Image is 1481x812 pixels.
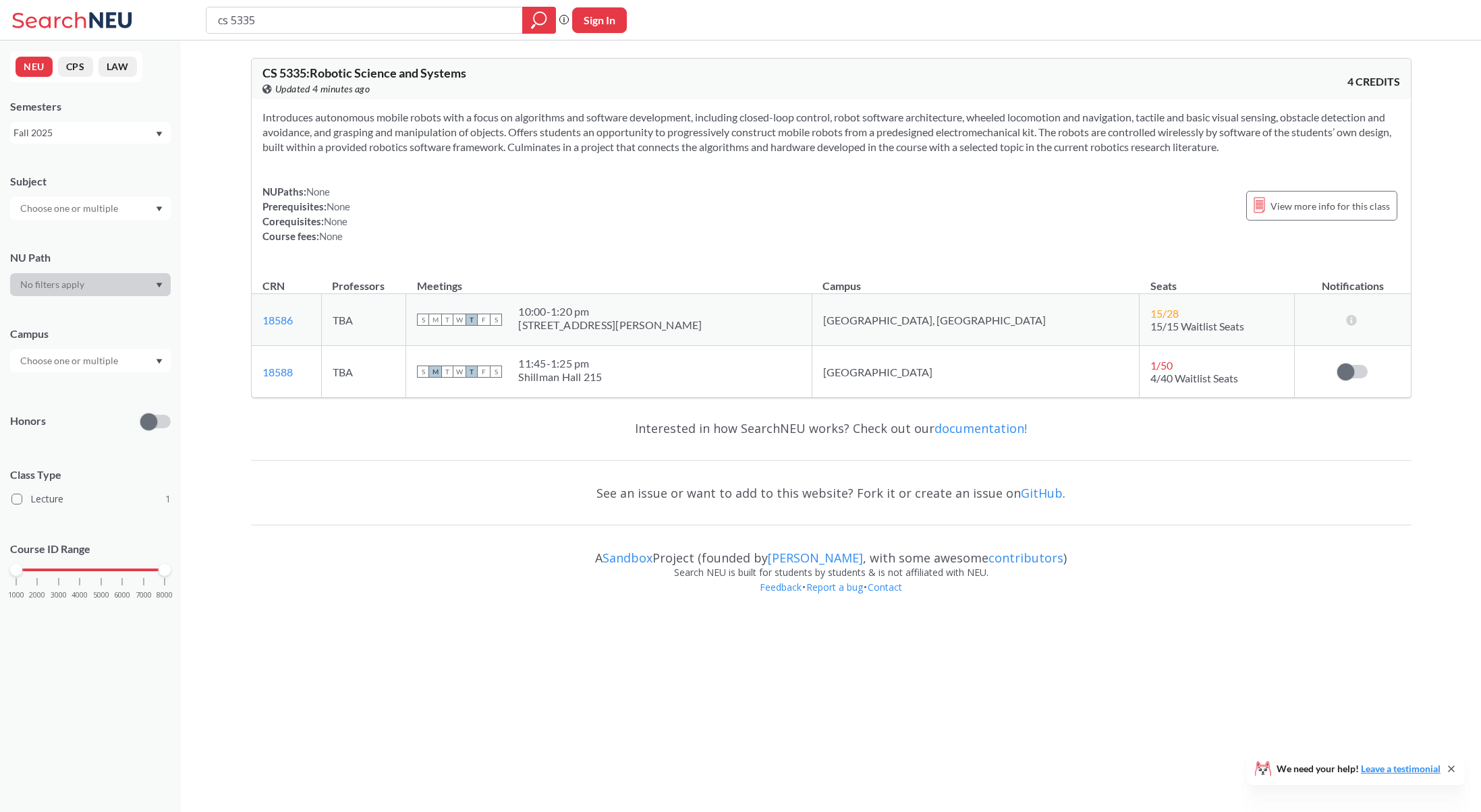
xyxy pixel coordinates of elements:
[1150,372,1238,384] span: 4/40 Waitlist Seats
[1021,485,1063,501] a: GitHub
[275,82,370,96] span: Updated 4 minutes ago
[812,346,1139,398] td: [GEOGRAPHIC_DATA]
[93,591,109,599] span: 5000
[531,11,547,30] svg: magnifying glass
[10,326,171,341] div: Campus
[988,550,1063,566] a: contributors
[99,57,137,77] button: LAW
[1295,265,1411,294] th: Notifications
[1150,359,1173,372] span: 1 / 50
[8,591,24,599] span: 1000
[10,122,171,144] div: Fall 2025Dropdown arrow
[321,265,406,294] th: Professors
[406,265,812,294] th: Meetings
[812,294,1139,346] td: [GEOGRAPHIC_DATA], [GEOGRAPHIC_DATA]
[10,273,171,296] div: Dropdown arrow
[10,174,171,189] div: Subject
[72,591,88,599] span: 4000
[157,591,173,599] span: 8000
[806,581,864,593] a: Report a bug
[429,366,441,378] span: M
[934,420,1027,436] a: documentation!
[262,314,293,326] a: 18586
[306,185,331,198] span: None
[441,314,453,326] span: T
[251,565,1412,580] div: Search NEU is built for students by students & is not affiliated with NEU.
[417,314,429,326] span: S
[327,200,351,212] span: None
[1347,74,1400,89] span: 4 CREDITS
[10,542,171,557] p: Course ID Range
[262,65,466,80] span: CS 5335 : Robotic Science and Systems
[156,206,163,212] svg: Dropdown arrow
[453,314,466,326] span: W
[262,366,293,378] a: 18588
[10,99,171,114] div: Semesters
[13,353,127,369] input: Choose one or multiple
[1140,265,1295,294] th: Seats
[262,184,351,243] div: NUPaths: Prerequisites: Corequisites: Course fees:
[1361,763,1441,774] a: Leave a testimonial
[136,591,152,599] span: 7000
[319,230,343,242] span: None
[324,215,348,227] span: None
[10,197,171,220] div: Dropdown arrow
[10,349,171,372] div: Dropdown arrow
[321,346,406,398] td: TBA
[29,591,45,599] span: 2000
[518,370,602,384] div: Shillman Hall 215
[453,366,466,378] span: W
[1277,764,1441,774] span: We need your help!
[10,250,171,265] div: NU Path
[768,550,863,566] a: [PERSON_NAME]
[262,110,1400,154] section: Introduces autonomous mobile robots with a focus on algorithms and software development, includin...
[321,294,406,346] td: TBA
[867,581,903,593] a: Contact
[429,314,441,326] span: M
[1150,320,1244,332] span: 15/15 Waitlist Seats
[466,366,478,378] span: T
[490,314,502,326] span: S
[58,57,93,77] button: CPS
[13,125,155,140] div: Fall 2025
[251,473,1412,513] div: See an issue or want to add to this website? Fork it or create an issue on .
[478,366,490,378] span: F
[251,580,1412,615] div: • •
[812,265,1139,294] th: Campus
[759,581,802,593] a: Feedback
[1270,198,1390,214] span: View more info for this class
[518,305,702,318] div: 10:00 - 1:20 pm
[1150,307,1179,320] span: 15 / 28
[490,366,502,378] span: S
[603,550,652,566] a: Sandbox
[262,279,285,293] div: CRN
[441,366,453,378] span: T
[466,314,478,326] span: T
[114,591,130,599] span: 6000
[13,200,127,216] input: Choose one or multiple
[11,490,171,508] label: Lecture
[10,467,171,482] span: Class Type
[156,283,163,288] svg: Dropdown arrow
[156,359,163,364] svg: Dropdown arrow
[478,314,490,326] span: F
[417,366,429,378] span: S
[51,591,67,599] span: 3000
[217,9,513,32] input: Class, professor, course number, "phrase"
[251,538,1412,565] div: A Project (founded by , with some awesome )
[156,132,163,137] svg: Dropdown arrow
[518,318,702,332] div: [STREET_ADDRESS][PERSON_NAME]
[518,357,602,370] div: 11:45 - 1:25 pm
[251,409,1412,448] div: Interested in how SearchNEU works? Check out our
[572,7,627,33] button: Sign In
[165,492,171,506] span: 1
[10,413,46,429] p: Honors
[16,57,53,77] button: NEU
[522,7,556,34] div: magnifying glass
